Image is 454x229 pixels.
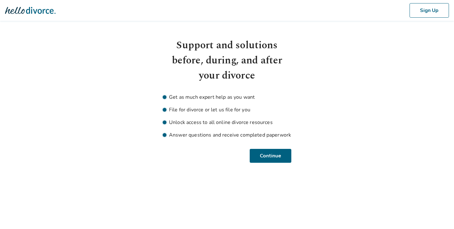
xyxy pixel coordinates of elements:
li: Unlock access to all online divorce resources [163,119,291,126]
li: File for divorce or let us file for you [163,106,291,114]
li: Answer questions and receive completed paperwork [163,131,291,139]
button: Continue [251,149,291,163]
li: Get as much expert help as you want [163,93,291,101]
h1: Support and solutions before, during, and after your divorce [163,38,291,83]
img: Hello Divorce Logo [5,4,55,17]
button: Sign Up [410,3,449,18]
